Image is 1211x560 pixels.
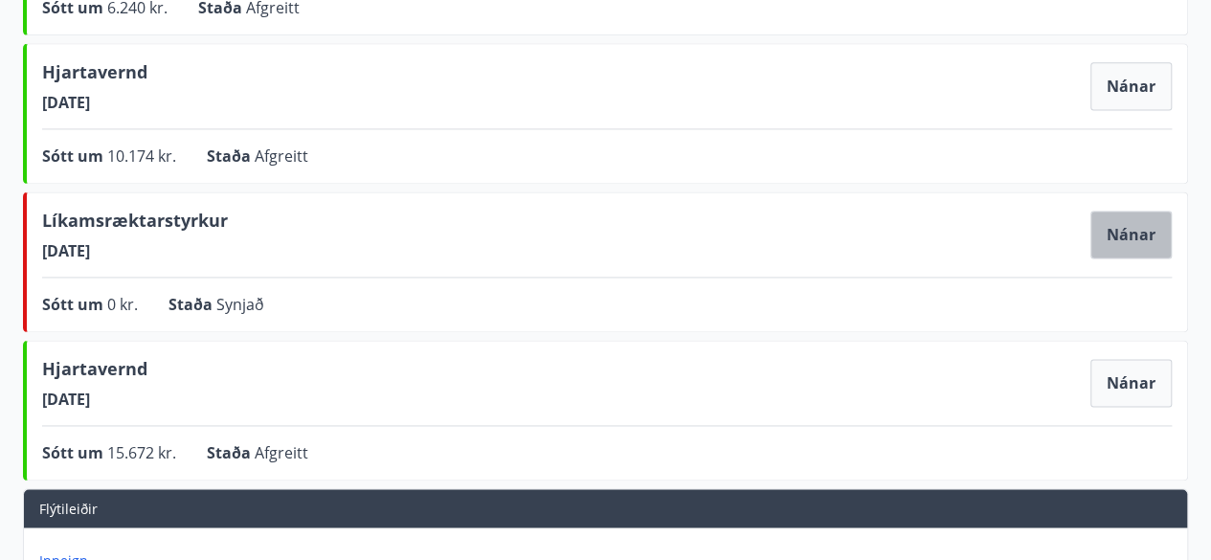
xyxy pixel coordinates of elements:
[107,442,176,463] span: 15.672 kr.
[107,146,176,167] span: 10.174 kr.
[42,208,228,240] span: Líkamsræktarstyrkur
[39,500,98,518] span: Flýtileiðir
[42,442,107,463] span: Sótt um
[42,240,228,261] span: [DATE]
[42,59,147,92] span: Hjartavernd
[42,389,147,410] span: [DATE]
[1090,211,1172,258] button: Nánar
[255,442,308,463] span: Afgreitt
[255,146,308,167] span: Afgreitt
[207,442,255,463] span: Staða
[42,294,107,315] span: Sótt um
[1090,62,1172,110] button: Nánar
[42,356,147,389] span: Hjartavernd
[207,146,255,167] span: Staða
[42,146,107,167] span: Sótt um
[1090,359,1172,407] button: Nánar
[216,294,264,315] span: Synjað
[42,92,147,113] span: [DATE]
[168,294,216,315] span: Staða
[107,294,138,315] span: 0 kr.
